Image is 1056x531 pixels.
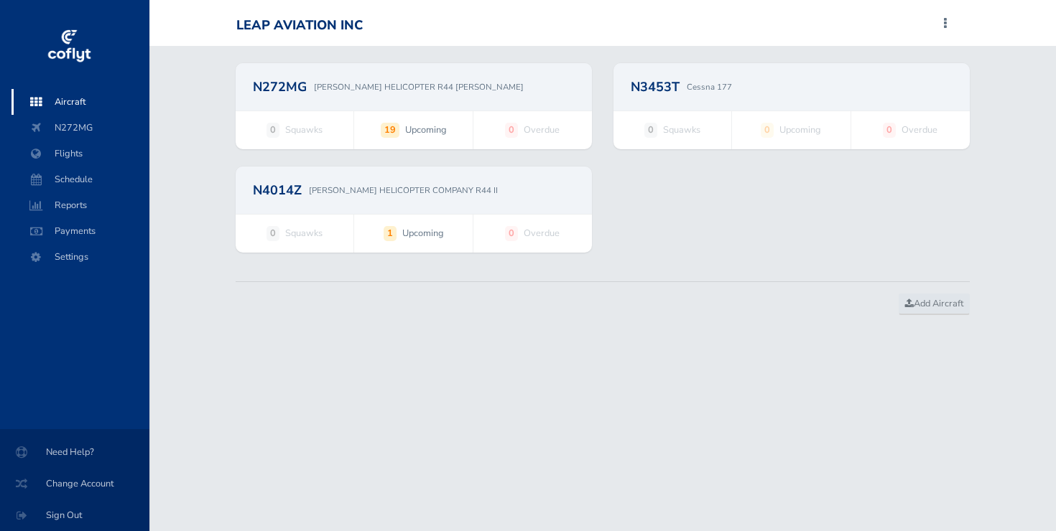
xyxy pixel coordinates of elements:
strong: 0 [267,123,279,137]
h2: N272MG [253,80,307,93]
span: Sign Out [17,502,132,528]
span: Upcoming [779,123,821,137]
span: Squawks [285,123,323,137]
span: Flights [26,141,135,166]
span: Overdue [902,123,937,137]
h2: N4014Z [253,184,302,197]
span: Add Aircraft [905,297,963,310]
span: Reports [26,192,135,218]
span: Squawks [285,226,323,240]
strong: 0 [505,226,518,240]
a: N272MG [PERSON_NAME] HELICOPTER R44 [PERSON_NAME] 0 Squawks 19 Upcoming 0 Overdue [236,63,592,149]
p: Cessna 177 [687,80,732,93]
p: [PERSON_NAME] HELICOPTER R44 [PERSON_NAME] [314,80,524,93]
span: Upcoming [402,226,444,240]
strong: 0 [267,226,279,240]
span: Schedule [26,166,135,192]
a: Add Aircraft [899,293,970,315]
span: N272MG [26,115,135,141]
strong: 0 [505,123,518,137]
span: Overdue [524,123,560,137]
p: [PERSON_NAME] HELICOPTER COMPANY R44 II [309,184,498,197]
span: Squawks [663,123,700,137]
a: N3453T Cessna 177 0 Squawks 0 Upcoming 0 Overdue [613,63,970,149]
span: Settings [26,244,135,270]
strong: 0 [761,123,774,137]
strong: 19 [381,123,399,137]
div: LEAP AVIATION INC [236,18,363,34]
span: Change Account [17,471,132,497]
span: Aircraft [26,89,135,115]
span: Payments [26,218,135,244]
strong: 0 [644,123,657,137]
span: Overdue [524,226,560,240]
strong: 1 [384,226,397,240]
h2: N3453T [631,80,680,93]
img: coflyt logo [45,25,93,68]
span: Upcoming [405,123,447,137]
span: Need Help? [17,439,132,465]
strong: 0 [883,123,896,137]
a: N4014Z [PERSON_NAME] HELICOPTER COMPANY R44 II 0 Squawks 1 Upcoming 0 Overdue [236,166,592,253]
